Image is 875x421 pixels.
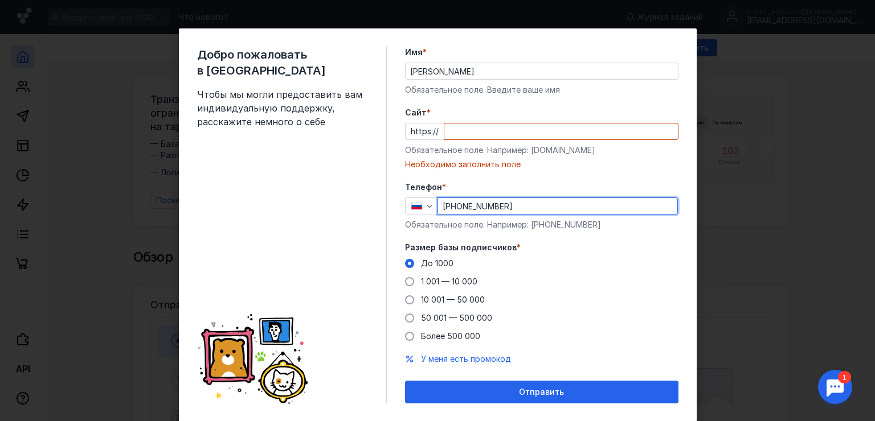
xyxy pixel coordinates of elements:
[421,276,477,286] span: 1 001 — 10 000
[519,387,564,397] span: Отправить
[421,353,511,365] button: У меня есть промокод
[405,242,517,253] span: Размер базы подписчиков
[405,47,423,58] span: Имя
[197,88,368,129] span: Чтобы мы могли предоставить вам индивидуальную поддержку, расскажите немного о себе
[405,181,442,193] span: Телефон
[405,84,678,96] div: Обязательное поле. Введите ваше имя
[405,219,678,230] div: Обязательное поле. Например: [PHONE_NUMBER]
[421,354,511,364] span: У меня есть промокод
[405,145,678,156] div: Обязательное поле. Например: [DOMAIN_NAME]
[421,258,453,268] span: До 1000
[405,159,678,170] div: Необходимо заполнить поле
[405,381,678,403] button: Отправить
[421,313,492,323] span: 50 001 — 500 000
[26,7,39,19] div: 1
[197,47,368,79] span: Добро пожаловать в [GEOGRAPHIC_DATA]
[405,107,427,118] span: Cайт
[421,331,480,341] span: Более 500 000
[421,295,485,304] span: 10 001 — 50 000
